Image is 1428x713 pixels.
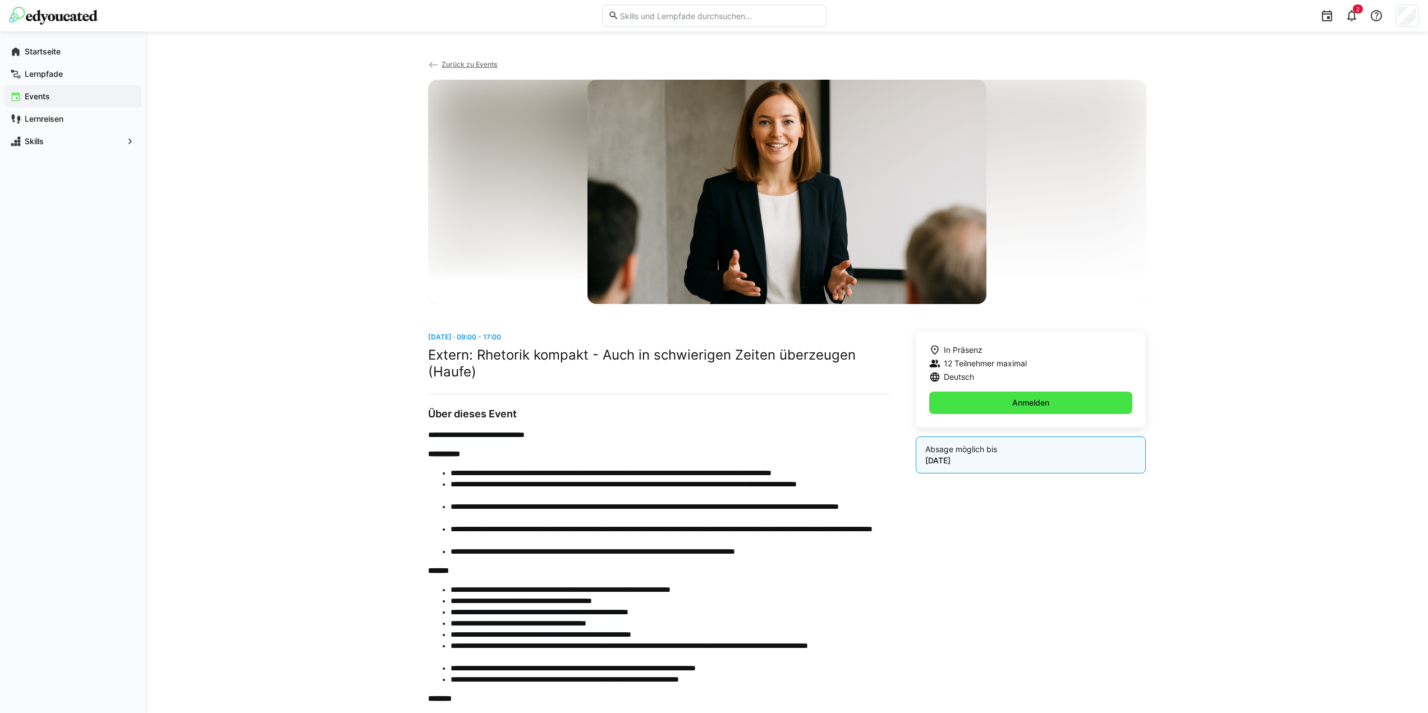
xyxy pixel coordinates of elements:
span: Zurück zu Events [442,60,497,68]
input: Skills und Lernpfade durchsuchen… [619,11,820,21]
span: In Präsenz [944,344,982,356]
a: Zurück zu Events [428,60,498,68]
span: Deutsch [944,371,974,383]
span: Anmelden [1011,397,1051,408]
p: Absage möglich bis [925,444,1137,455]
button: Anmelden [929,392,1133,414]
span: 12 Teilnehmer maximal [944,358,1027,369]
span: 2 [1356,6,1360,12]
span: [DATE] · 09:00 - 17:00 [428,333,501,341]
h2: Extern: Rhetorik kompakt - Auch in schwierigen Zeiten überzeugen (Haufe) [428,347,889,380]
h3: Über dieses Event [428,408,889,420]
p: [DATE] [925,455,1137,466]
